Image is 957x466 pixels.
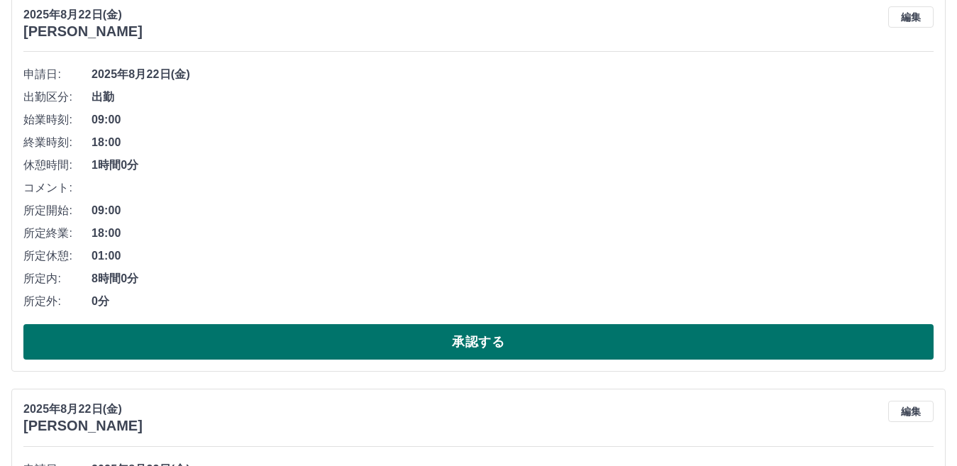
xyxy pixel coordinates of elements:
[23,179,92,196] span: コメント:
[23,157,92,174] span: 休憩時間:
[888,6,934,28] button: 編集
[92,157,934,174] span: 1時間0分
[92,134,934,151] span: 18:00
[23,324,934,360] button: 承認する
[23,225,92,242] span: 所定終業:
[23,293,92,310] span: 所定外:
[23,202,92,219] span: 所定開始:
[23,270,92,287] span: 所定内:
[92,248,934,265] span: 01:00
[23,248,92,265] span: 所定休憩:
[888,401,934,422] button: 編集
[92,111,934,128] span: 09:00
[23,134,92,151] span: 終業時刻:
[92,202,934,219] span: 09:00
[92,225,934,242] span: 18:00
[23,418,143,434] h3: [PERSON_NAME]
[92,66,934,83] span: 2025年8月22日(金)
[23,111,92,128] span: 始業時刻:
[23,401,143,418] p: 2025年8月22日(金)
[92,89,934,106] span: 出勤
[23,6,143,23] p: 2025年8月22日(金)
[23,89,92,106] span: 出勤区分:
[92,293,934,310] span: 0分
[23,23,143,40] h3: [PERSON_NAME]
[23,66,92,83] span: 申請日:
[92,270,934,287] span: 8時間0分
